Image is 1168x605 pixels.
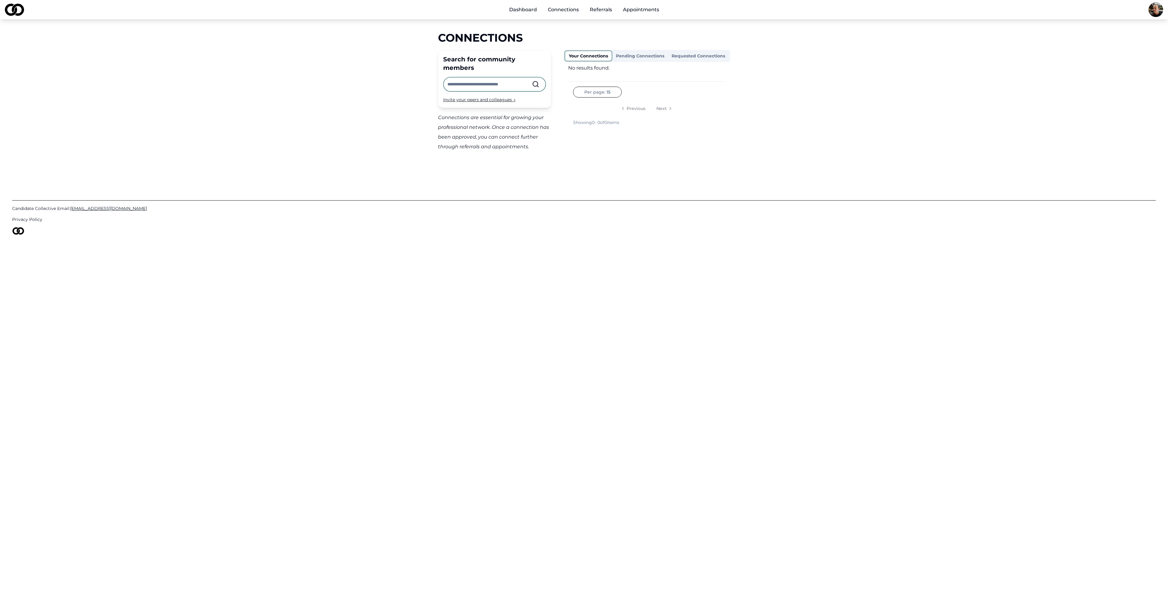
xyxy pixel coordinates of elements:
img: logo [12,227,24,235]
nav: Main [504,4,664,16]
a: Appointments [618,4,664,16]
div: Search for community members [443,55,546,72]
span: 15 [607,89,610,95]
a: Connections [543,4,584,16]
div: No results found. [568,64,725,72]
button: Your Connections [565,50,612,61]
button: Requested Connections [668,51,729,61]
a: Candidate Collective Email:[EMAIL_ADDRESS][DOMAIN_NAME] [12,205,1156,211]
button: Pending Connections [612,51,668,61]
a: Privacy Policy [12,216,1156,222]
button: Per page:15 [573,87,622,98]
div: Connections are essential for growing your professional network. Once a connection has been appro... [438,113,551,152]
a: Referrals [585,4,617,16]
a: Dashboard [504,4,542,16]
div: Invite your peers and colleagues → [443,97,546,103]
div: Connections [438,32,730,44]
div: Showing 0 - 0 of 0 items [573,119,619,125]
nav: pagination [573,102,720,115]
img: logo [5,4,24,16]
span: [EMAIL_ADDRESS][DOMAIN_NAME] [70,206,147,211]
img: 65fdf0f4-8cfc-48c8-87e3-da025c103e8f-1726882425064-profile_picture.jpg [1149,2,1163,17]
